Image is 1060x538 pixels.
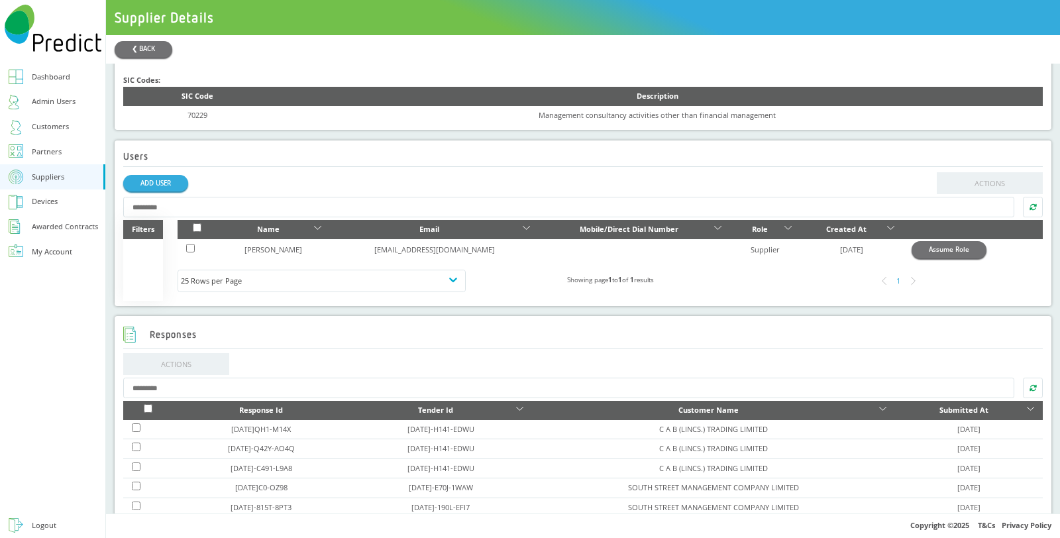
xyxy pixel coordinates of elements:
a: [DATE]-H141-EDWU [407,443,474,453]
a: [DATE]-E70J-1WAW [409,482,473,492]
b: 1 [618,276,622,284]
a: Privacy Policy [1002,520,1051,530]
a: [DATE]-H141-EDWU [407,463,474,473]
a: [DATE] [957,463,980,473]
a: [DATE]QH1-M14X [231,424,291,434]
a: T&Cs [978,520,995,530]
div: Name [225,223,311,237]
div: Filters [123,220,163,239]
a: [DATE]-H141-EDWU [407,424,474,434]
a: [DATE] [957,443,980,453]
a: ADD USER [123,175,188,191]
a: C A B (LINCS.) TRADING LIMITED [659,424,768,434]
div: Role [739,223,782,237]
a: [DATE] [840,244,863,254]
div: Showing page to of results [466,274,754,288]
h2: Users [123,151,148,162]
a: [DATE] [957,482,980,492]
td: Management consultancy activities other than financial management [272,106,1043,125]
a: [DATE] [957,424,980,434]
button: ❮ BACK [115,41,172,58]
div: Logout [32,519,56,533]
div: Response Id [182,403,341,417]
div: Awarded Contracts [32,220,98,234]
div: Customers [32,120,69,134]
a: C A B (LINCS.) TRADING LIMITED [659,463,768,473]
a: [DATE]-190L-EFI7 [411,502,470,512]
div: 25 Rows per Page [181,274,462,288]
div: My Account [32,245,72,259]
div: Suppliers [32,170,64,184]
td: 70229 [123,106,272,125]
b: 1 [630,276,634,284]
div: Description [280,89,1034,103]
h2: Responses [123,327,197,343]
b: 1 [608,276,612,284]
div: Dashboard [32,70,70,84]
a: SOUTH STREET MANAGEMENT COMPANY LIMITED [628,482,799,492]
img: Predict Mobile [5,5,101,52]
div: Customer Name [541,403,876,417]
a: C A B (LINCS.) TRADING LIMITED [659,443,768,453]
div: Copyright © 2025 [106,513,1060,538]
div: SIC Codes: [123,74,1043,87]
a: [DATE]-815T-8PT3 [231,502,291,512]
div: Devices [32,195,58,209]
div: Created At [809,223,884,237]
a: [DATE]C0-OZ98 [235,482,288,492]
div: Tender Id [358,403,513,417]
div: Email [339,223,520,237]
a: [DATE] [957,502,980,512]
div: Admin Users [32,95,76,109]
a: [DATE]-C491-L9A8 [231,463,292,473]
div: Submitted At [904,403,1024,417]
a: [DATE]-Q42Y-AO4Q [228,443,295,453]
a: Supplier [751,244,780,254]
div: 1 [891,274,906,288]
div: Partners [32,145,62,159]
div: Mobile/Direct Dial Number [547,223,711,237]
a: [PERSON_NAME] [244,244,302,254]
a: SOUTH STREET MANAGEMENT COMPANY LIMITED [628,502,799,512]
div: SIC Code [132,89,263,103]
button: Assume Role [912,241,986,258]
a: [EMAIL_ADDRESS][DOMAIN_NAME] [374,244,495,254]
